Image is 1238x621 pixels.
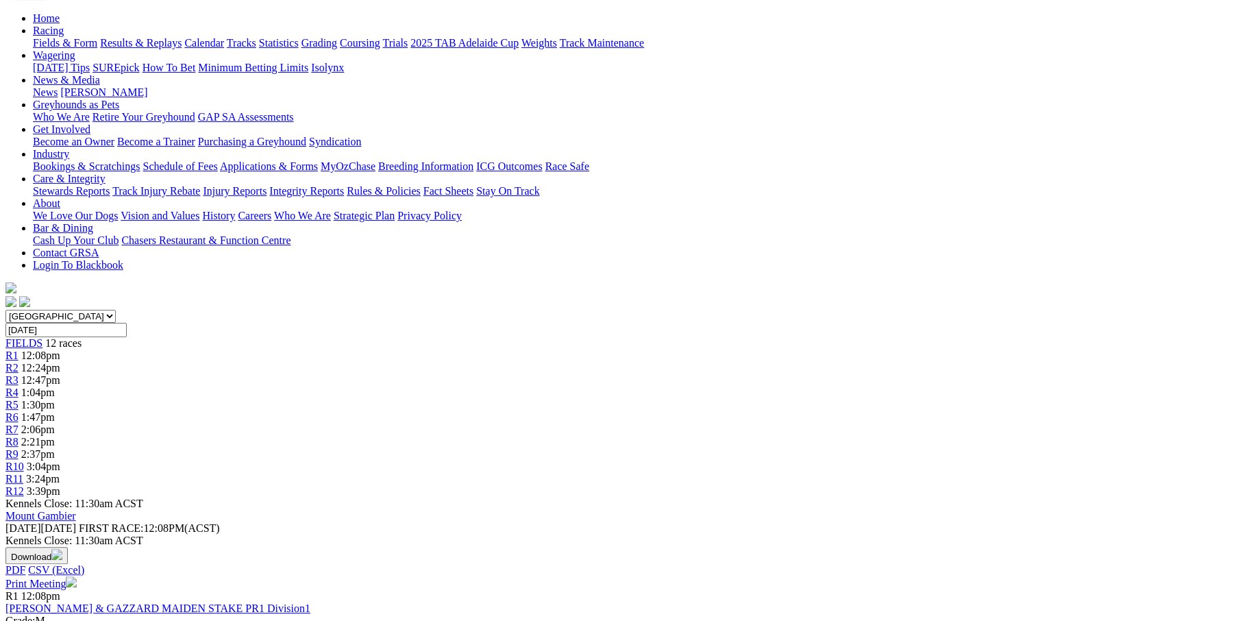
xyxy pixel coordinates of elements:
[33,25,64,36] a: Racing
[33,62,90,73] a: [DATE] Tips
[5,399,18,411] a: R5
[5,387,18,398] a: R4
[143,62,196,73] a: How To Bet
[5,424,18,435] a: R7
[5,411,18,423] a: R6
[5,578,77,589] a: Print Meeting
[33,173,106,184] a: Care & Integrity
[21,387,55,398] span: 1:04pm
[5,590,18,602] span: R1
[5,436,18,448] a: R8
[100,37,182,49] a: Results & Replays
[33,210,118,221] a: We Love Our Dogs
[33,111,90,123] a: Who We Are
[5,337,42,349] span: FIELDS
[378,160,473,172] a: Breeding Information
[5,535,1233,547] div: Kennels Close: 11:30am ACST
[33,99,119,110] a: Greyhounds as Pets
[21,374,60,386] span: 12:47pm
[33,185,110,197] a: Stewards Reports
[33,86,58,98] a: News
[121,210,199,221] a: Vision and Values
[117,136,195,147] a: Become a Trainer
[5,282,16,293] img: logo-grsa-white.png
[521,37,557,49] a: Weights
[33,123,90,135] a: Get Involved
[476,160,542,172] a: ICG Outcomes
[51,549,62,560] img: download.svg
[33,136,1233,148] div: Get Involved
[423,185,473,197] a: Fact Sheets
[382,37,408,49] a: Trials
[301,37,337,49] a: Grading
[33,222,93,234] a: Bar & Dining
[45,337,82,349] span: 12 races
[397,210,462,221] a: Privacy Policy
[5,602,310,614] a: [PERSON_NAME] & GAZZARD MAIDEN STAKE PR1 Division1
[33,86,1233,99] div: News & Media
[33,160,1233,173] div: Industry
[5,448,18,460] a: R9
[79,522,143,534] span: FIRST RACE:
[184,37,224,49] a: Calendar
[33,37,1233,49] div: Racing
[321,160,375,172] a: MyOzChase
[33,62,1233,74] div: Wagering
[33,12,60,24] a: Home
[21,590,60,602] span: 12:08pm
[21,436,55,448] span: 2:21pm
[26,473,60,485] span: 3:24pm
[203,185,267,197] a: Injury Reports
[33,37,97,49] a: Fields & Form
[198,111,294,123] a: GAP SA Assessments
[21,448,55,460] span: 2:37pm
[5,362,18,374] a: R2
[27,461,60,472] span: 3:04pm
[5,564,1233,576] div: Download
[238,210,271,221] a: Careers
[269,185,344,197] a: Integrity Reports
[121,234,290,246] a: Chasers Restaurant & Function Centre
[33,111,1233,123] div: Greyhounds as Pets
[198,62,308,73] a: Minimum Betting Limits
[33,210,1233,222] div: About
[33,160,140,172] a: Bookings & Scratchings
[545,160,589,172] a: Race Safe
[19,296,30,307] img: twitter.svg
[274,210,331,221] a: Who We Are
[220,160,318,172] a: Applications & Forms
[66,576,77,587] img: printer.svg
[28,564,84,576] a: CSV (Excel)
[33,148,69,160] a: Industry
[5,461,24,472] a: R10
[5,350,18,361] a: R1
[33,247,99,258] a: Contact GRSA
[5,522,41,534] span: [DATE]
[560,37,644,49] a: Track Maintenance
[5,296,16,307] img: facebook.svg
[340,37,380,49] a: Coursing
[33,259,123,271] a: Login To Blackbook
[5,323,127,337] input: Select date
[5,564,25,576] a: PDF
[5,498,143,509] span: Kennels Close: 11:30am ACST
[92,111,195,123] a: Retire Your Greyhound
[5,473,23,485] a: R11
[33,136,114,147] a: Become an Owner
[311,62,344,73] a: Isolynx
[227,37,256,49] a: Tracks
[5,374,18,386] a: R3
[410,37,519,49] a: 2025 TAB Adelaide Cup
[33,197,60,209] a: About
